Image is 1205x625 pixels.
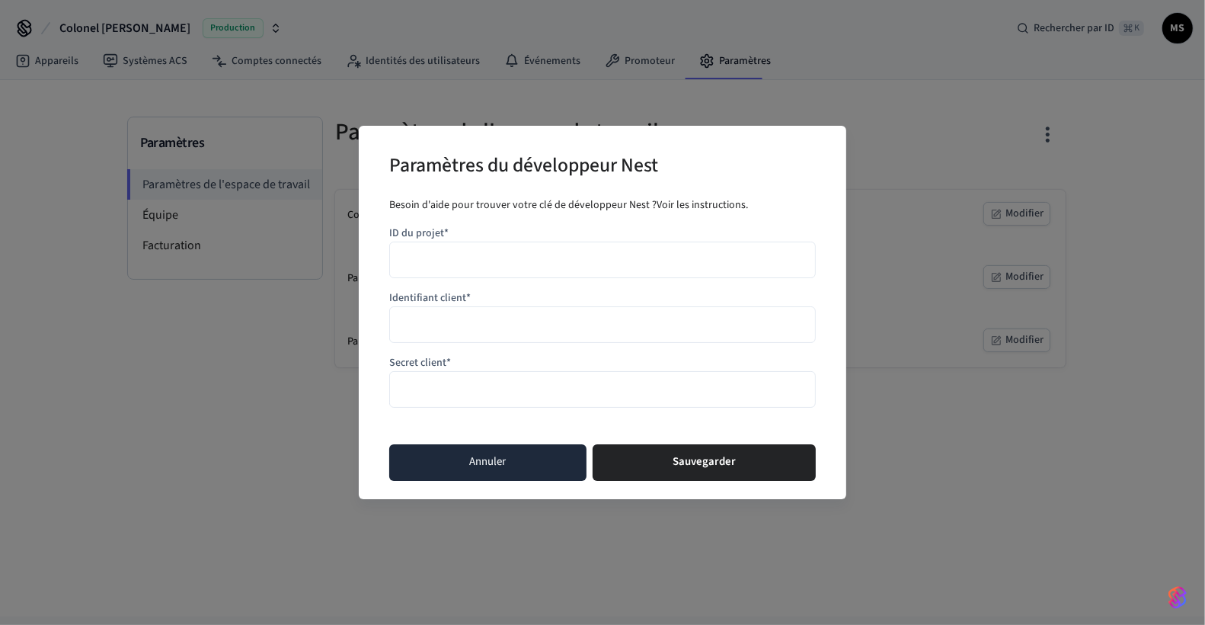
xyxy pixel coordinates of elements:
font: Annuler [469,454,506,470]
a: Voir les instructions. [657,197,748,213]
font: Besoin d'aide pour trouver votre clé de développeur Nest ? [389,197,657,213]
font: Sauvegarder [673,454,736,470]
font: Paramètres du développeur Nest [389,152,658,179]
font: ID du projet* [389,226,449,241]
img: SeamLogoGradient.69752ec5.svg [1168,585,1187,610]
button: Annuler [389,444,587,481]
font: Secret client* [389,355,451,370]
button: Sauvegarder [593,444,817,481]
font: Identifiant client* [389,290,471,306]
